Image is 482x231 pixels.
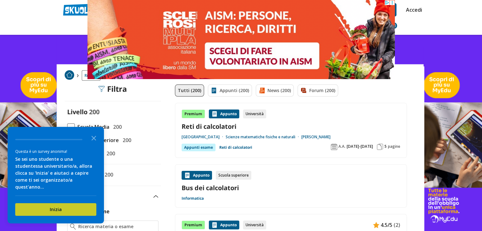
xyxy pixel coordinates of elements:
[182,144,215,151] div: Appunti esame
[300,87,307,94] img: Forum filtro contenuto
[15,148,96,154] div: Questa è un survey anonima!
[243,109,266,118] div: Università
[394,221,400,229] span: (2)
[67,108,87,116] label: Livello
[211,87,217,94] img: Appunti filtro contenuto
[211,222,218,228] img: Appunti contenuto
[82,70,100,81] a: Ricerca
[104,149,115,158] span: 200
[182,184,400,192] a: Bus dei calcolatori
[331,144,337,150] img: Anno accademico
[381,221,392,229] span: 4.5/5
[256,84,294,97] a: News (200)
[8,127,104,223] div: Survey
[182,196,204,201] a: Informatica
[216,171,251,180] div: Scuola superiore
[120,136,131,144] span: 200
[338,144,345,149] span: A.A.
[98,86,105,92] img: Filtra filtri mobile
[298,84,338,97] a: Forum (200)
[65,70,74,80] img: Home
[182,171,212,180] div: Appunto
[78,223,155,230] input: Ricerca materia o esame
[347,144,373,149] span: [DATE]-[DATE]
[388,144,400,149] span: pagine
[75,123,109,131] span: Scuola Media
[182,122,400,131] a: Reti di calcolatori
[219,144,252,151] a: Reti di calcolatori
[243,221,266,229] div: Università
[373,222,379,228] img: Appunti contenuto
[70,223,76,230] img: Ricerca materia o esame
[98,84,127,93] div: Filtra
[209,221,239,229] div: Appunto
[182,221,205,229] div: Premium
[184,172,190,178] img: Appunti contenuto
[153,195,158,198] img: Apri e chiudi sezione
[182,134,226,140] a: [GEOGRAPHIC_DATA]
[211,111,218,117] img: Appunti contenuto
[89,108,100,116] span: 200
[209,109,239,118] div: Appunto
[87,131,100,144] button: Close the survey
[102,171,113,179] span: 200
[226,134,301,140] a: Scienze matematiche fisiche e naturali
[65,70,74,81] a: Home
[208,84,252,97] a: Appunti (200)
[406,3,419,16] a: Accedi
[182,109,205,118] div: Premium
[111,123,122,131] span: 200
[301,134,331,140] a: [PERSON_NAME]
[259,87,265,94] img: News filtro contenuto
[377,144,383,150] img: Pagine
[384,144,387,149] span: 5
[15,203,96,216] button: Inizia
[15,156,96,190] div: Se sei uno studente o una studentessa universitario/a, allora clicca su 'Inizia' e aiutaci a capi...
[175,84,204,97] a: Tutti (200)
